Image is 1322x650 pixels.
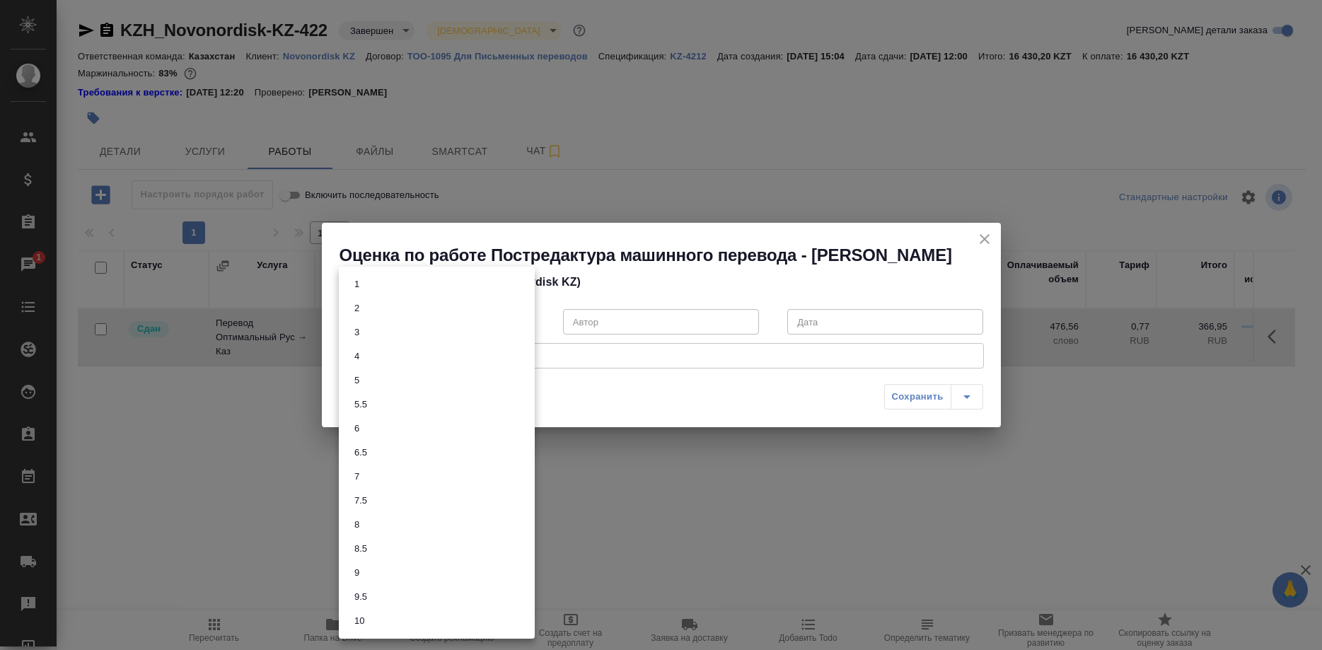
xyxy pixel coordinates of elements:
button: 1 [350,277,364,292]
button: 7 [350,469,364,484]
button: 7.5 [350,493,371,509]
button: 8 [350,517,364,533]
button: 8.5 [350,541,371,557]
button: 3 [350,325,364,340]
button: 6.5 [350,445,371,460]
button: 2 [350,301,364,316]
button: 5.5 [350,397,371,412]
button: 4 [350,349,364,364]
button: 5 [350,373,364,388]
button: 6 [350,421,364,436]
button: 9 [350,565,364,581]
button: 9.5 [350,589,371,605]
button: 10 [350,613,369,629]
